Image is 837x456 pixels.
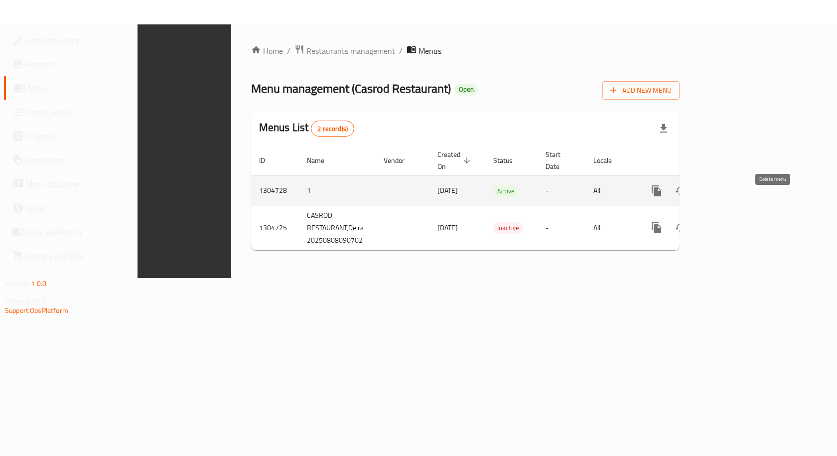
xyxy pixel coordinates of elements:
span: Upsell [26,202,132,214]
td: 1304725 [251,206,299,250]
a: Restaurants management [294,44,395,57]
span: Inactive [493,222,523,234]
span: Restaurants management [306,45,395,57]
a: Edit Restaurant [4,28,140,52]
a: Support.OpsPlatform [5,304,68,317]
span: [DATE] [437,221,458,234]
td: - [538,206,585,250]
a: Branches [4,52,140,76]
td: 1304728 [251,175,299,206]
div: Total records count [311,121,354,137]
span: Menus [28,82,132,94]
span: Name [307,154,337,166]
td: CASROD RESTAURANT,Deira 20250808090702 [299,206,376,250]
a: Choice Groups [4,100,140,124]
span: Grocery Checklist [26,250,132,262]
li: / [399,45,403,57]
span: Locale [593,154,625,166]
a: Menu disclaimer [4,172,140,196]
span: 1.0.0 [31,277,46,290]
span: Choice Groups [26,106,132,118]
a: Upsell [4,196,140,220]
span: Menu disclaimer [26,178,132,190]
span: Promotions [26,154,132,166]
span: Active [493,185,519,197]
span: ID [259,154,278,166]
a: Grocery Checklist [4,244,140,268]
span: Coupons [26,130,132,142]
li: / [287,45,290,57]
button: Add New Menu [602,81,680,100]
button: more [645,179,669,203]
span: Coverage Report [26,226,132,238]
span: Branches [26,58,132,70]
div: Open [455,84,478,96]
table: enhanced table [251,146,748,250]
span: 2 record(s) [311,124,354,134]
td: 1 [299,175,376,206]
button: more [645,216,669,240]
a: Coupons [4,124,140,148]
th: Actions [637,146,748,176]
td: All [585,206,637,250]
a: Coverage Report [4,220,140,244]
div: Export file [652,117,676,141]
span: Status [493,154,526,166]
span: Add New Menu [610,84,672,97]
td: All [585,175,637,206]
span: Menu management ( Casrod Restaurant ) [251,77,451,100]
span: Menus [418,45,441,57]
span: Version: [5,277,29,290]
span: Start Date [546,149,573,172]
span: Get support on: [5,294,51,307]
a: Promotions [4,148,140,172]
a: Menus [4,76,140,100]
h2: Menus List [259,120,354,137]
span: Created On [437,149,473,172]
span: Edit Restaurant [26,34,132,46]
span: [DATE] [437,184,458,197]
a: Home [251,45,283,57]
td: - [538,175,585,206]
span: Open [455,85,478,94]
button: Change Status [669,216,693,240]
span: Vendor [384,154,418,166]
nav: breadcrumb [251,44,680,57]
